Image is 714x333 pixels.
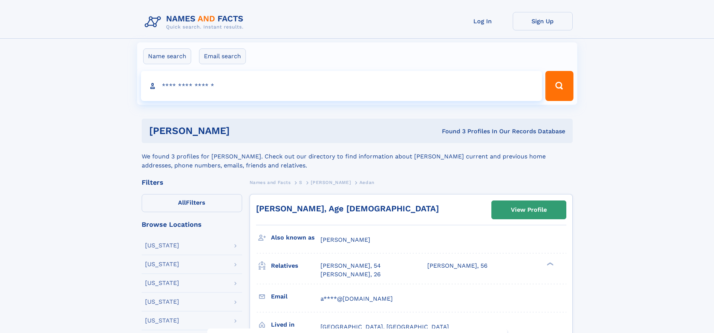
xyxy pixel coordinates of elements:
[545,262,554,267] div: ❯
[141,71,542,101] input: search input
[142,143,573,170] div: We found 3 profiles for [PERSON_NAME]. Check out our directory to find information about [PERSON_...
[149,126,336,136] h1: [PERSON_NAME]
[311,178,351,187] a: [PERSON_NAME]
[492,201,566,219] a: View Profile
[145,299,179,305] div: [US_STATE]
[359,180,374,185] span: Aedan
[250,178,291,187] a: Names and Facts
[453,12,513,30] a: Log In
[511,201,547,218] div: View Profile
[142,179,242,186] div: Filters
[142,12,250,32] img: Logo Names and Facts
[545,71,573,101] button: Search Button
[256,204,439,213] a: [PERSON_NAME], Age [DEMOGRAPHIC_DATA]
[311,180,351,185] span: [PERSON_NAME]
[145,261,179,267] div: [US_STATE]
[145,243,179,249] div: [US_STATE]
[299,178,302,187] a: S
[145,280,179,286] div: [US_STATE]
[178,199,186,206] span: All
[271,231,320,244] h3: Also known as
[320,323,449,330] span: [GEOGRAPHIC_DATA], [GEOGRAPHIC_DATA]
[320,262,381,270] a: [PERSON_NAME], 54
[271,259,320,272] h3: Relatives
[271,290,320,303] h3: Email
[145,318,179,324] div: [US_STATE]
[336,127,565,136] div: Found 3 Profiles In Our Records Database
[142,194,242,212] label: Filters
[320,270,381,279] a: [PERSON_NAME], 26
[142,221,242,228] div: Browse Locations
[271,318,320,331] h3: Lived in
[199,48,246,64] label: Email search
[320,236,370,243] span: [PERSON_NAME]
[427,262,488,270] a: [PERSON_NAME], 56
[143,48,191,64] label: Name search
[299,180,302,185] span: S
[513,12,573,30] a: Sign Up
